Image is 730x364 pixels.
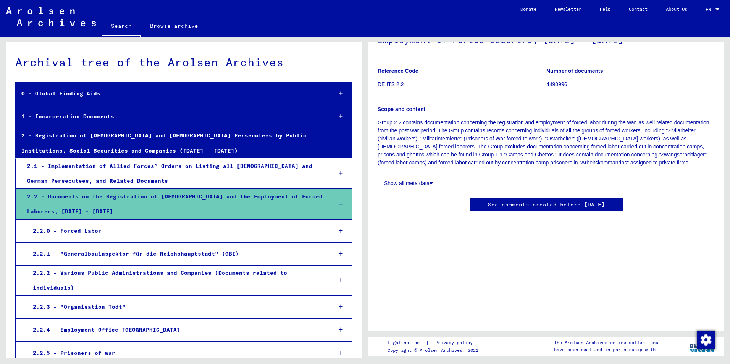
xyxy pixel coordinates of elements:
[546,81,715,89] p: 4490996
[546,68,603,74] b: Number of documents
[696,330,715,349] div: Change consent
[488,201,605,209] a: See comments created before [DATE]
[378,119,715,167] p: Group 2.2 contains documentation concerning the registration and employment of forced labor durin...
[16,86,326,101] div: 0 - Global Finding Aids
[102,17,141,37] a: Search
[378,219,715,321] iframe: Disqus
[378,68,418,74] b: Reference Code
[27,246,326,261] div: 2.2.1 - "Generalbauinspektor für die Reichshauptstadt" (GBI)
[388,339,426,347] a: Legal notice
[27,346,326,361] div: 2.2.5 - Prisoners of war
[15,54,352,71] div: Archival tree of the Arolsen Archives
[706,7,714,12] span: EN
[378,176,439,190] button: Show all meta data
[16,109,326,124] div: 1 - Incarceration Documents
[688,337,717,356] img: yv_logo.png
[141,17,207,35] a: Browse archive
[388,339,482,347] div: |
[27,322,326,337] div: 2.2.4 - Employment Office [GEOGRAPHIC_DATA]
[6,7,96,26] img: Arolsen_neg.svg
[429,339,482,347] a: Privacy policy
[16,128,326,158] div: 2 - Registration of [DEMOGRAPHIC_DATA] and [DEMOGRAPHIC_DATA] Persecutees by Public Institutions,...
[21,189,326,219] div: 2.2 - Documents on the Registration of [DEMOGRAPHIC_DATA] and the Employment of Forced Laborers, ...
[388,347,482,354] p: Copyright © Arolsen Archives, 2021
[378,106,425,112] b: Scope and content
[378,81,546,89] p: DE ITS 2.2
[27,266,326,295] div: 2.2.2 - Various Public Administrations and Companies (Documents related to individuals)
[554,339,658,346] p: The Arolsen Archives online collections
[27,300,326,314] div: 2.2.3 - "Organisation Todt"
[27,224,326,238] div: 2.2.0 - Forced Labor
[697,331,715,349] img: Change consent
[554,346,658,353] p: have been realized in partnership with
[21,159,326,188] div: 2.1 - Implementation of Allied Forces’ Orders on Listing all [DEMOGRAPHIC_DATA] and German Persec...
